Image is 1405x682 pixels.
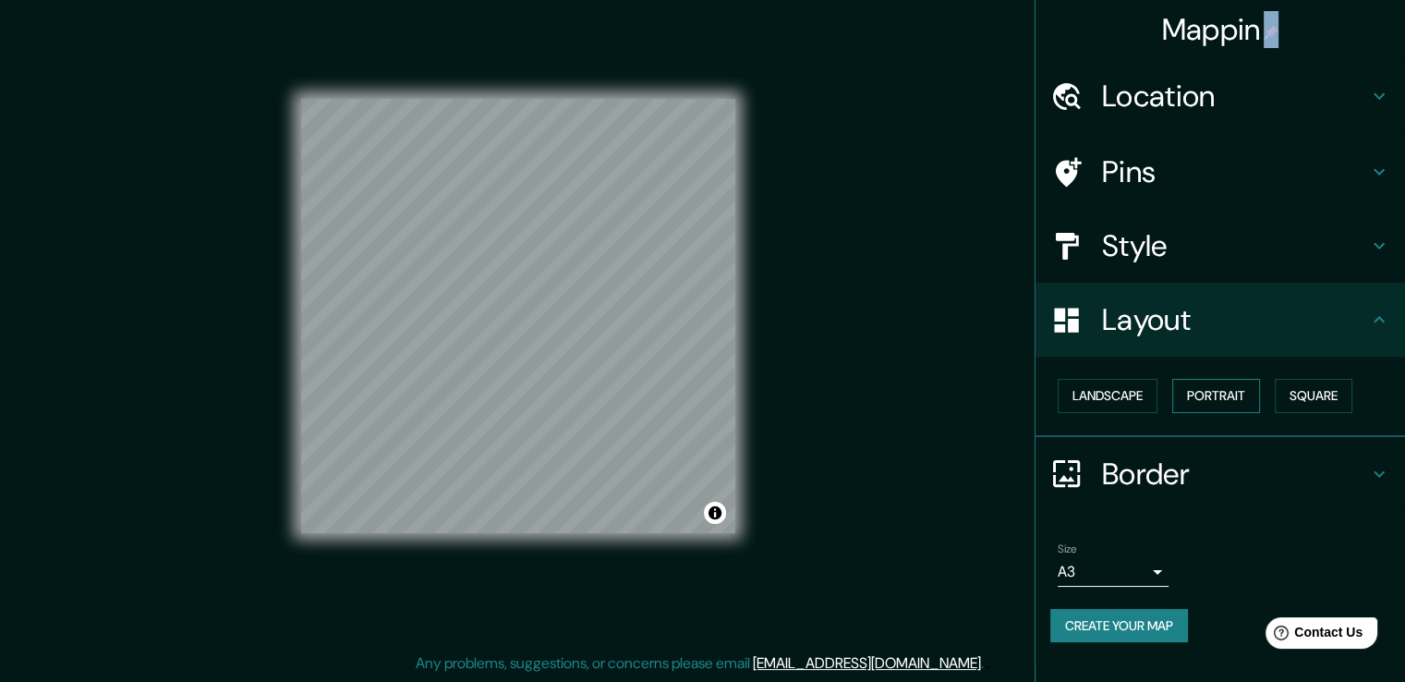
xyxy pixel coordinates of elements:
div: Border [1036,437,1405,511]
h4: Layout [1102,301,1368,338]
h4: Pins [1102,153,1368,190]
h4: Style [1102,227,1368,264]
div: Pins [1036,135,1405,209]
h4: Mappin [1162,11,1279,48]
h4: Location [1102,78,1368,115]
div: . [984,652,987,675]
p: Any problems, suggestions, or concerns please email . [416,652,984,675]
button: Toggle attribution [704,502,726,524]
button: Create your map [1050,609,1188,643]
h4: Border [1102,456,1368,493]
div: Style [1036,209,1405,283]
div: . [987,652,990,675]
div: Location [1036,59,1405,133]
button: Landscape [1058,379,1157,413]
div: A3 [1058,557,1169,587]
img: pin-icon.png [1264,25,1278,40]
button: Square [1275,379,1352,413]
button: Portrait [1172,379,1260,413]
canvas: Map [301,99,735,533]
a: [EMAIL_ADDRESS][DOMAIN_NAME] [753,653,981,673]
iframe: Help widget launcher [1241,610,1385,662]
label: Size [1058,541,1077,556]
div: Layout [1036,283,1405,357]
